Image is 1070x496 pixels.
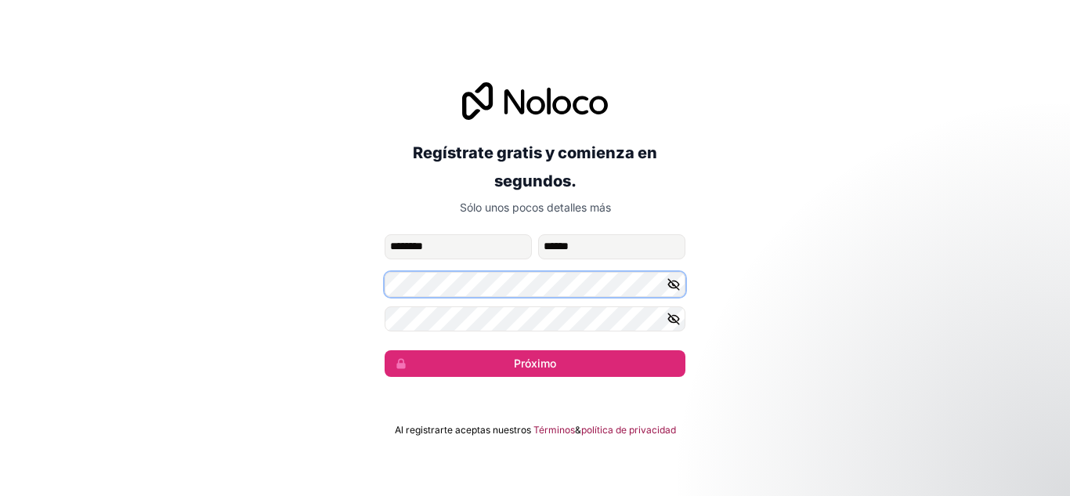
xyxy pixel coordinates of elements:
[533,424,575,436] font: Términos
[514,357,556,370] font: Próximo
[575,424,581,436] font: &
[395,424,531,436] font: Al registrarte aceptas nuestros
[385,272,685,297] input: Contraseña
[460,201,611,214] font: Sólo unos pocos detalles más
[413,143,657,190] font: Regístrate gratis y comienza en segundos.
[757,378,1070,488] iframe: Mensaje de notificaciones del intercomunicador
[538,234,685,259] input: apellido
[385,350,685,377] button: Próximo
[385,234,532,259] input: nombre de pila
[581,424,676,436] a: política de privacidad
[581,424,676,436] font: política de privacidad
[533,424,575,436] a: Términos
[385,306,685,331] input: Confirmar Contraseña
